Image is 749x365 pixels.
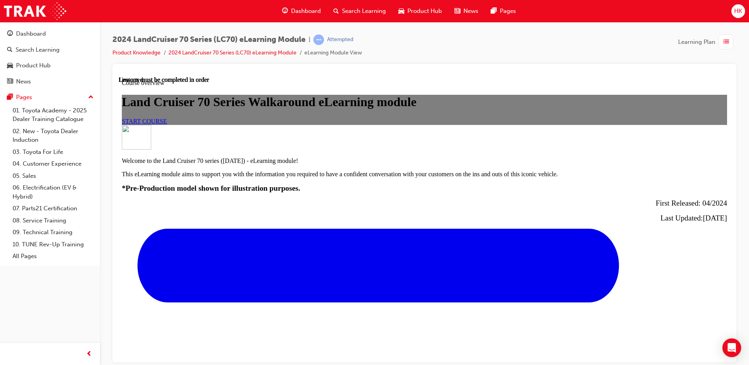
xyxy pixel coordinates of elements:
span: Search Learning [342,7,386,16]
a: 03. Toyota For Life [9,146,97,158]
span: pages-icon [7,94,13,101]
span: learningRecordVerb_ATTEMPT-icon [313,34,324,45]
a: news-iconNews [448,3,485,19]
div: Dashboard [16,29,46,38]
a: 01. Toyota Academy - 2025 Dealer Training Catalogue [9,105,97,125]
div: News [16,77,31,86]
a: Dashboard [3,27,97,41]
span: news-icon [454,6,460,16]
button: Pages [3,90,97,105]
span: Pages [500,7,516,16]
a: 04. Customer Experience [9,158,97,170]
a: Search Learning [3,43,97,57]
button: HK [731,4,745,18]
div: Attempted [327,36,353,43]
span: News [463,7,478,16]
h1: Land Cruiser 70 Series Walkaround eLearning module [3,18,608,33]
li: eLearning Module View [304,49,362,58]
img: Trak [4,2,66,20]
p: This eLearning module aims to support you with the information you required to have a confident c... [3,94,608,101]
button: DashboardSearch LearningProduct HubNews [3,25,97,90]
div: Product Hub [16,61,51,70]
strong: *Pre-Production model shown for illustration purposes. [3,108,181,116]
span: search-icon [333,6,339,16]
a: pages-iconPages [485,3,522,19]
a: 09. Technical Training [9,226,97,239]
div: Pages [16,93,32,102]
a: Product Hub [3,58,97,73]
span: Learning Plan [678,38,715,47]
div: Open Intercom Messenger [722,338,741,357]
span: prev-icon [86,349,92,359]
span: car-icon [398,6,404,16]
span: search-icon [7,47,13,54]
span: car-icon [7,62,13,69]
a: 02. New - Toyota Dealer Induction [9,125,97,146]
span: news-icon [7,78,13,85]
a: News [3,74,97,89]
span: | [309,35,310,44]
p: Welcome to the Land Cruiser 70 series ([DATE]) - eLearning module! [3,81,608,88]
a: 06. Electrification (EV & Hybrid) [9,182,97,202]
a: START COURSE [3,42,48,48]
span: guage-icon [7,31,13,38]
span: First Released: 04/2024 [537,123,608,131]
a: All Pages [9,250,97,262]
a: search-iconSearch Learning [327,3,392,19]
span: guage-icon [282,6,288,16]
a: 07. Parts21 Certification [9,202,97,215]
span: list-icon [723,37,729,47]
a: 05. Sales [9,170,97,182]
a: 10. TUNE Rev-Up Training [9,239,97,251]
a: 08. Service Training [9,215,97,227]
button: Learning Plan [678,34,736,49]
span: HK [734,7,742,16]
span: pages-icon [491,6,497,16]
span: Product Hub [407,7,442,16]
a: guage-iconDashboard [276,3,327,19]
span: Dashboard [291,7,321,16]
span: 2024 LandCruiser 70 Series (LC70) eLearning Module [112,35,306,44]
a: car-iconProduct Hub [392,3,448,19]
div: Search Learning [16,45,60,54]
a: Product Knowledge [112,49,161,56]
span: Last Updated:[DATE] [542,137,608,146]
span: up-icon [88,92,94,103]
a: 2024 LandCruiser 70 Series (LC70) eLearning Module [168,49,297,56]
